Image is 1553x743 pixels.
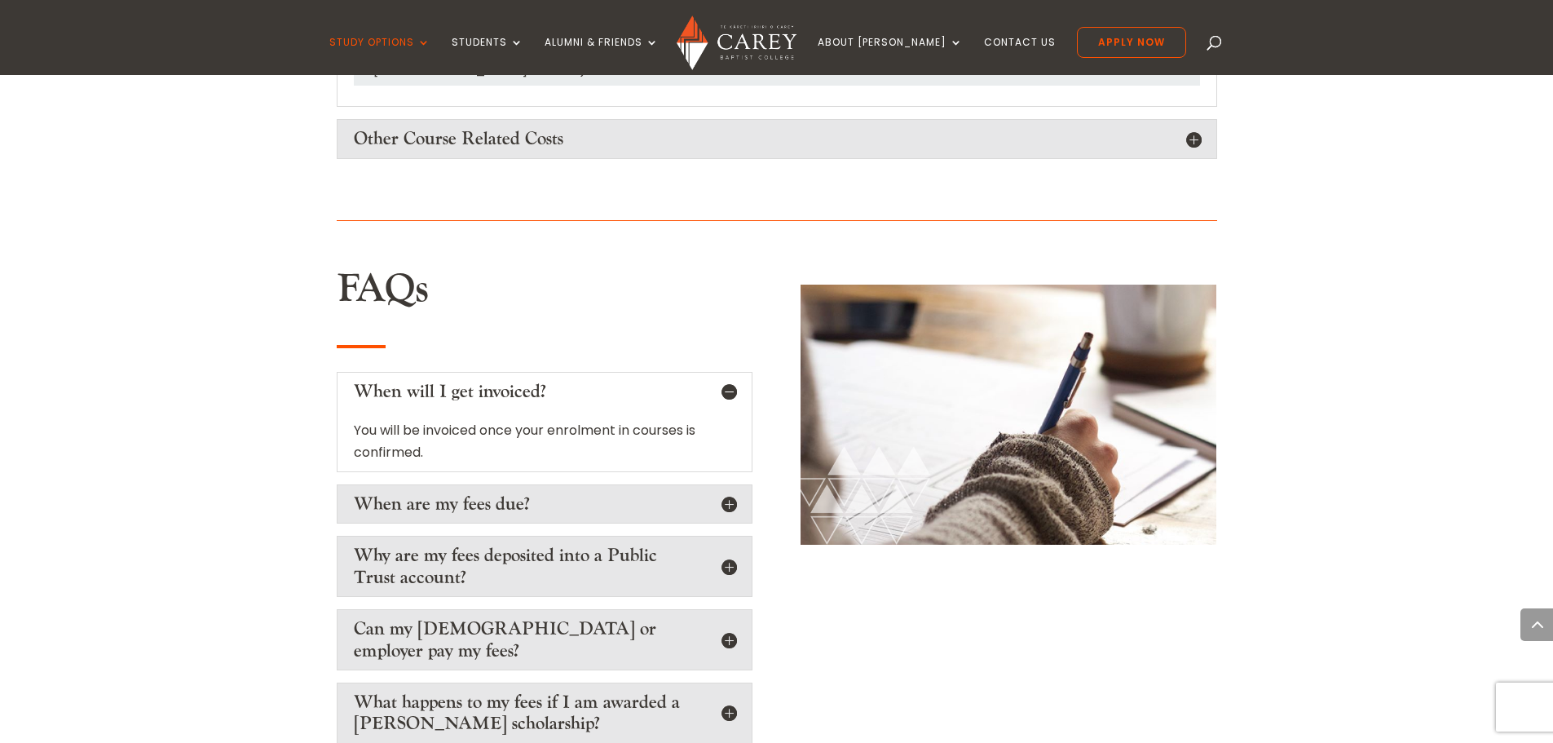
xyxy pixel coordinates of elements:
p: You will be invoiced once your enrolment in courses is confirmed. [354,419,735,463]
img: Carey Baptist College [677,15,796,70]
h5: Why are my fees deposited into a Public Trust account? [354,545,735,588]
h5: When are my fees due? [354,493,735,515]
h4: Other Course Related Costs [354,128,1200,149]
h2: FAQs [337,266,752,321]
h5: Can my [DEMOGRAPHIC_DATA] or employer pay my fees? [354,618,735,661]
img: A hand writing links to Fees and Money Matters [801,285,1216,545]
a: Alumni & Friends [545,37,659,75]
a: Study Options [329,37,430,75]
a: Apply Now [1077,27,1186,58]
h5: What happens to my fees if I am awarded a [PERSON_NAME] scholarship? [354,692,735,735]
a: Students [452,37,523,75]
h5: When will I get invoiced? [354,381,735,402]
a: About [PERSON_NAME] [818,37,963,75]
a: Contact Us [984,37,1056,75]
